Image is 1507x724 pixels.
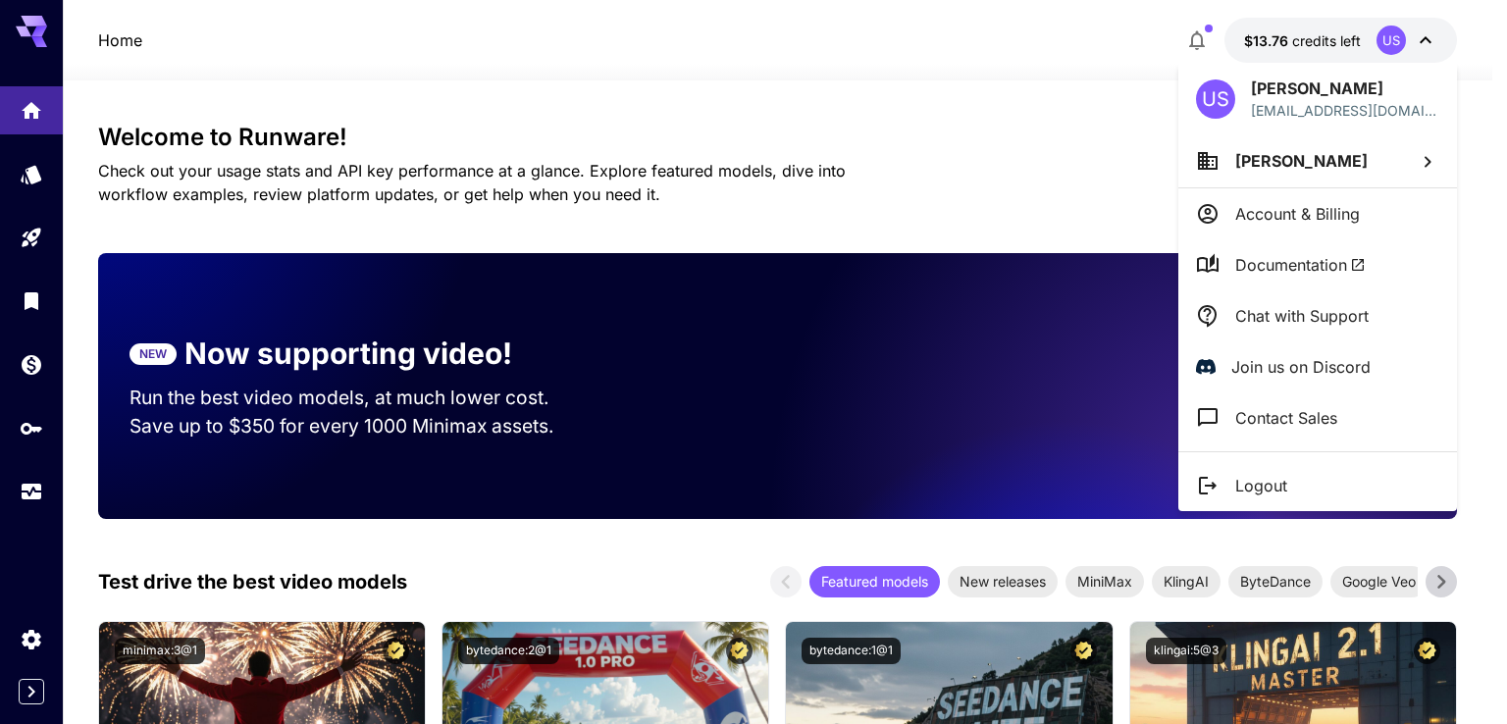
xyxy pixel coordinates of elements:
p: Join us on Discord [1231,355,1371,379]
p: Contact Sales [1235,406,1337,430]
div: uziii19a@gmail.com [1251,100,1439,121]
span: [PERSON_NAME] [1235,151,1368,171]
p: Chat with Support [1235,304,1369,328]
p: [EMAIL_ADDRESS][DOMAIN_NAME] [1251,100,1439,121]
div: US [1196,79,1235,119]
p: Account & Billing [1235,202,1360,226]
button: [PERSON_NAME] [1178,134,1457,187]
p: [PERSON_NAME] [1251,77,1439,100]
span: Documentation [1235,253,1366,277]
p: Logout [1235,474,1287,497]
